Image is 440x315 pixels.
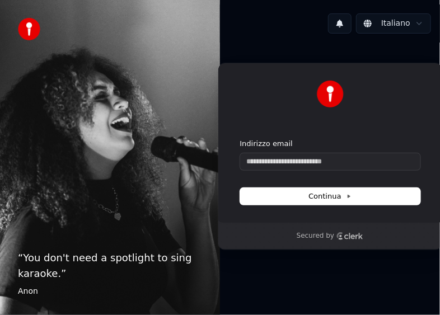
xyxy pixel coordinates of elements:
img: youka [18,18,40,40]
footer: Anon [18,286,202,297]
p: “ You don't need a spotlight to sing karaoke. ” [18,250,202,281]
button: Continua [240,188,420,205]
a: Clerk logo [336,232,363,240]
p: Secured by [297,232,334,241]
span: Continua [308,191,351,201]
label: Indirizzo email [240,139,293,149]
img: Youka [317,81,344,107]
